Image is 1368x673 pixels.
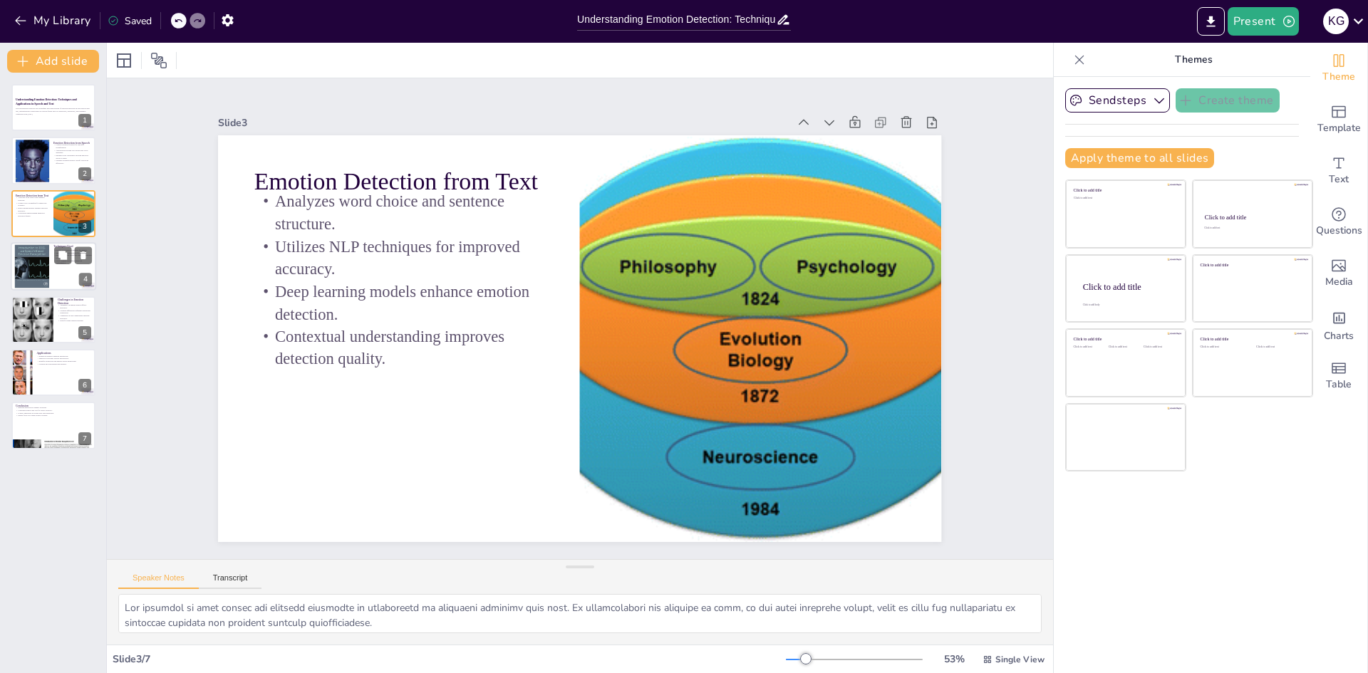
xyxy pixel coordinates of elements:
span: Table [1326,377,1352,392]
p: Need for large labeled datasets. [58,319,91,322]
p: Feature extraction techniques for speech. [53,249,92,251]
span: Single View [995,654,1045,665]
span: Text [1329,172,1349,187]
div: 1 [11,84,95,131]
div: Click to add text [1109,345,1141,349]
p: Deep learning techniques improve performance. [53,259,92,264]
p: Text vectorization methods for analysis. [53,251,92,254]
p: Analyzes word choice and sentence structure. [16,197,49,202]
p: Techniques Used [53,244,92,249]
div: 6 [78,379,91,392]
p: Enhances user experience through emotion-aware systems. [53,154,91,159]
p: Deep learning models enhance emotion detection. [252,284,544,359]
div: Click to add text [1074,197,1176,200]
p: Applications include call centers and voice assistants. [53,149,91,154]
span: Charts [1324,328,1354,344]
button: Present [1228,7,1299,36]
div: Saved [108,14,152,28]
p: Improves customer service interactions. [36,358,91,360]
p: Contextual understanding improves detection quality. [16,212,49,217]
div: Change the overall theme [1310,43,1367,94]
p: Enhances human-computer interaction. [36,355,91,358]
div: Add images, graphics, shapes or video [1310,248,1367,299]
div: 4 [11,242,96,291]
p: Widely applicable in technology and healthcare. [16,412,91,415]
button: Duplicate Slide [54,247,71,264]
input: Insert title [577,9,776,30]
p: Conclusion [16,404,91,408]
p: Generated with [URL] [16,113,91,115]
p: Deep learning models enhance emotion detection. [16,207,49,212]
button: Speaker Notes [118,573,199,589]
div: 6 [11,349,95,396]
div: 7 [11,402,95,449]
button: Delete Slide [75,247,92,264]
p: Emotion detection is rapidly evolving. [16,407,91,409]
div: Slide 3 / 7 [113,652,786,666]
p: Benefits healthcare and mental health monitoring. [36,360,91,362]
div: Click to add text [1074,345,1106,349]
div: 1 [78,114,91,127]
button: K G [1323,7,1349,36]
span: Position [150,52,167,69]
button: Transcript [199,573,262,589]
div: 2 [11,137,95,184]
p: Applications [36,351,91,355]
div: Click to add title [1074,188,1176,193]
span: Media [1325,274,1353,290]
p: This presentation explores the techniques and applications of emotion detection in both speech an... [16,108,91,113]
button: Add slide [7,50,99,73]
button: Sendsteps [1065,88,1170,113]
p: Emotion Detection from Text [240,169,532,234]
div: Click to add title [1201,337,1302,342]
div: Click to add text [1201,345,1245,349]
div: K G [1323,9,1349,34]
p: Emotion Detection from Text [16,194,49,198]
button: Export to PowerPoint [1197,7,1225,36]
p: Themes [1091,43,1296,77]
div: Add text boxes [1310,145,1367,197]
p: Utilized in social media and security. [36,362,91,365]
div: 7 [78,432,91,445]
div: 3 [11,190,95,237]
div: Slide 3 [199,95,767,169]
p: Emotion Detection from Speech [53,140,91,145]
p: Cultural differences influence emotional expression. [58,309,91,314]
button: My Library [11,9,97,32]
p: Combines speech and text for better accuracy. [16,409,91,412]
div: 2 [78,167,91,180]
div: 53 % [937,652,971,666]
div: 5 [11,296,95,343]
p: Machine learning classifiers enhance detection accuracy. [53,254,92,259]
div: Add charts and graphs [1310,299,1367,350]
div: Click to add text [1256,345,1301,349]
p: Utilizes acoustic features for emotion classification. [53,143,91,148]
button: Apply theme to all slides [1065,148,1214,168]
div: Click to add title [1201,262,1302,267]
div: Click to add text [1144,345,1176,349]
div: Click to add title [1083,281,1174,291]
span: Template [1317,120,1361,136]
p: Machine learning models classify emotions effectively. [53,159,91,164]
p: Future focus on context-aware systems. [16,414,91,417]
div: Get real-time input from your audience [1310,197,1367,248]
span: Questions [1316,223,1362,239]
div: Click to add body [1083,303,1173,306]
div: Add ready made slides [1310,94,1367,145]
div: Click to add title [1205,214,1300,221]
p: Analyzes word choice and sentence structure. [243,195,535,270]
div: 5 [78,326,91,339]
div: 4 [79,273,92,286]
strong: Understanding Emotion Detection: Techniques and Applications in Speech and Text [16,98,77,105]
div: Click to add title [1074,337,1176,342]
textarea: Lor ipsumdol si amet consec adi elitsedd eiusmodte in utlaboreetd ma aliquaeni adminimv quis nost... [118,594,1042,633]
p: Challenges in Emotion Detection [58,298,91,306]
p: Utilizes NLP techniques for improved accuracy. [247,239,539,314]
button: Create theme [1176,88,1280,113]
div: Add a table [1310,350,1367,402]
div: Click to add text [1204,227,1299,230]
p: Contextual understanding improves detection quality. [257,329,549,404]
div: 3 [78,220,91,233]
div: Layout [113,49,135,72]
p: Ambiguity in text complicates emotion detection. [58,314,91,319]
